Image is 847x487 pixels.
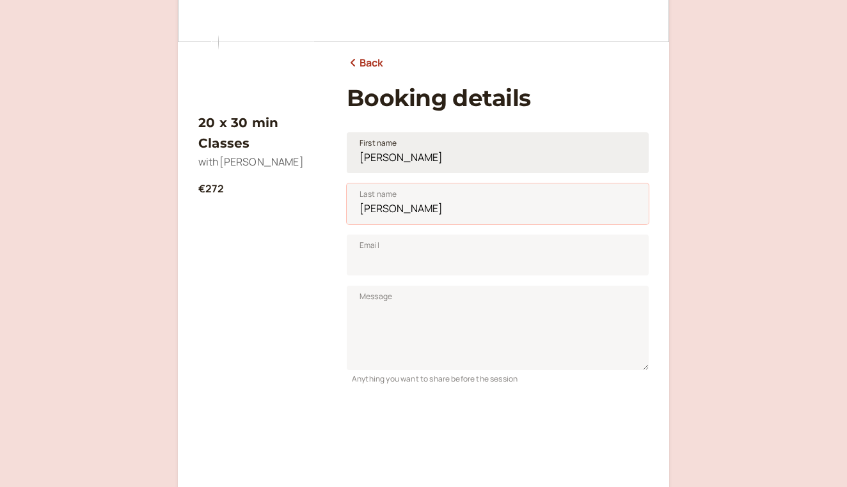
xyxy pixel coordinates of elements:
[360,188,397,201] span: Last name
[360,239,379,252] span: Email
[198,155,304,169] span: with [PERSON_NAME]
[347,286,649,370] textarea: Message
[347,235,649,275] input: Email
[360,137,397,150] span: First name
[347,370,649,385] div: Anything you want to share before the session
[347,84,649,112] h1: Booking details
[360,290,392,303] span: Message
[198,112,326,154] h3: 20 x 30 min Classes
[347,183,649,224] input: Last name
[347,55,384,72] a: Back
[198,182,225,196] b: €272
[347,132,649,173] input: First name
